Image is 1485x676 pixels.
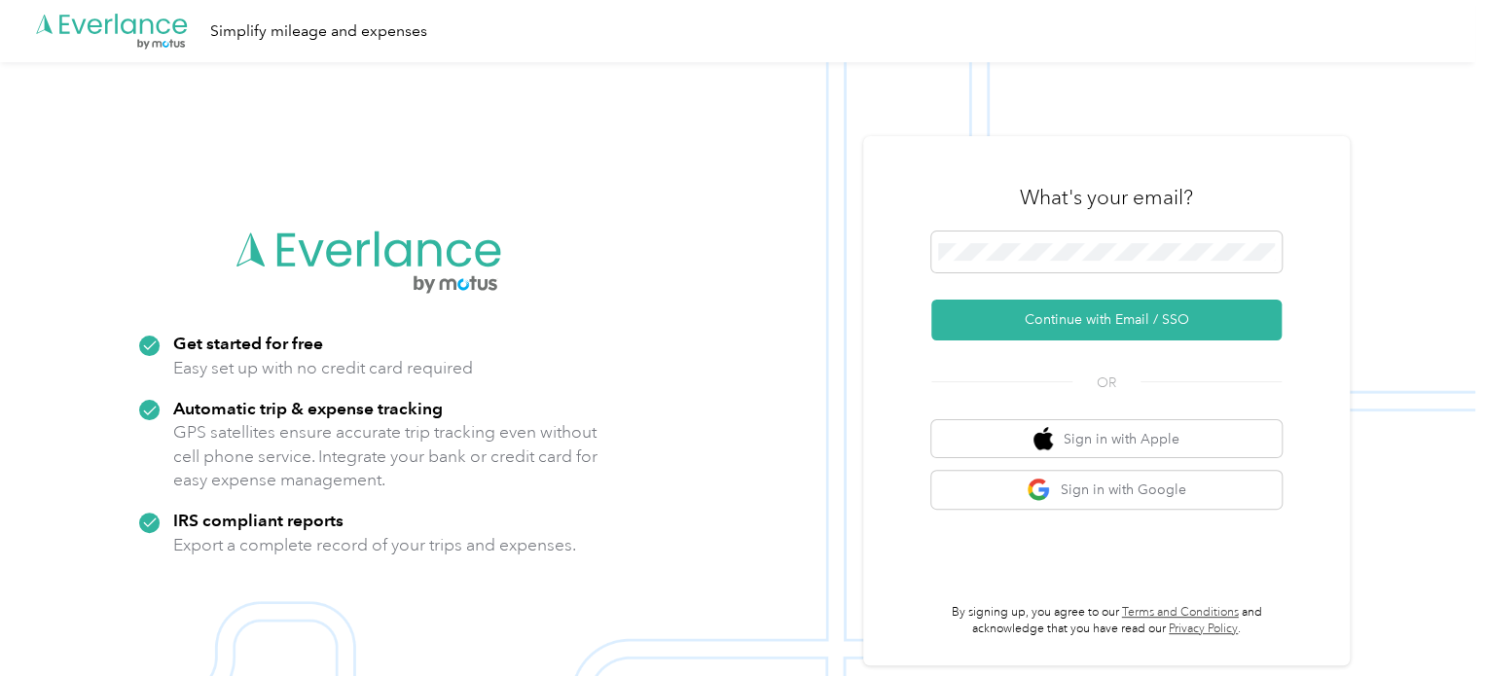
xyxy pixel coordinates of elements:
[173,356,473,380] p: Easy set up with no credit card required
[173,420,598,492] p: GPS satellites ensure accurate trip tracking even without cell phone service. Integrate your bank...
[210,19,427,44] div: Simplify mileage and expenses
[931,471,1282,509] button: google logoSign in with Google
[1072,373,1141,393] span: OR
[931,420,1282,458] button: apple logoSign in with Apple
[173,510,344,530] strong: IRS compliant reports
[1376,567,1485,676] iframe: Everlance-gr Chat Button Frame
[1122,605,1239,620] a: Terms and Conditions
[173,333,323,353] strong: Get started for free
[173,533,576,557] p: Export a complete record of your trips and expenses.
[1033,427,1053,451] img: apple logo
[1027,478,1051,502] img: google logo
[173,398,443,418] strong: Automatic trip & expense tracking
[1020,184,1193,211] h3: What's your email?
[931,604,1282,638] p: By signing up, you agree to our and acknowledge that you have read our .
[931,300,1282,340] button: Continue with Email / SSO
[1169,622,1238,636] a: Privacy Policy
